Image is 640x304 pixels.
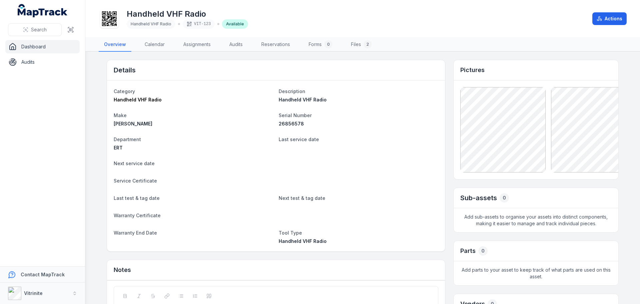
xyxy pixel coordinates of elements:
span: ERT [114,145,123,150]
div: Available [222,19,248,29]
div: 0 [478,246,488,256]
strong: Vitrinite [24,290,43,296]
span: 26856578 [279,121,304,126]
h3: Notes [114,265,131,275]
h2: Details [114,65,136,75]
span: Add parts to your asset to keep track of what parts are used on this asset. [454,261,618,285]
span: Warranty Certificate [114,213,161,218]
span: Next test & tag date [279,195,325,201]
a: Files2 [346,38,377,52]
a: Audits [224,38,248,52]
a: Forms0 [303,38,338,52]
button: Actions [592,12,627,25]
a: Audits [5,55,80,69]
span: Service Certificate [114,178,157,184]
span: Handheld VHF Radio [131,21,171,26]
span: Tool Type [279,230,302,236]
a: Overview [99,38,131,52]
a: Dashboard [5,40,80,53]
a: Assignments [178,38,216,52]
span: Search [31,26,47,33]
div: 0 [324,40,332,48]
span: Last service date [279,136,319,142]
span: Last test & tag date [114,195,160,201]
span: Handheld VHF Radio [279,238,327,244]
div: 2 [364,40,372,48]
h2: Sub-assets [460,193,497,203]
div: 0 [500,193,509,203]
span: Handheld VHF Radio [114,97,162,102]
span: Category [114,88,135,94]
span: Serial Number [279,112,312,118]
span: Make [114,112,127,118]
h3: Parts [460,246,476,256]
h3: Pictures [460,65,485,75]
span: Add sub-assets to organise your assets into distinct components, making it easier to manage and t... [454,208,618,232]
a: Calendar [139,38,170,52]
span: Description [279,88,305,94]
h1: Handheld VHF Radio [127,9,248,19]
a: Reservations [256,38,295,52]
span: Warranty End Date [114,230,157,236]
span: Department [114,136,141,142]
span: Next service date [114,161,155,166]
button: Search [8,23,62,36]
strong: Contact MapTrack [21,272,65,277]
a: MapTrack [18,4,68,17]
span: [PERSON_NAME] [114,121,152,126]
span: Handheld VHF Radio [279,97,327,102]
div: VIT-123 [183,19,215,29]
